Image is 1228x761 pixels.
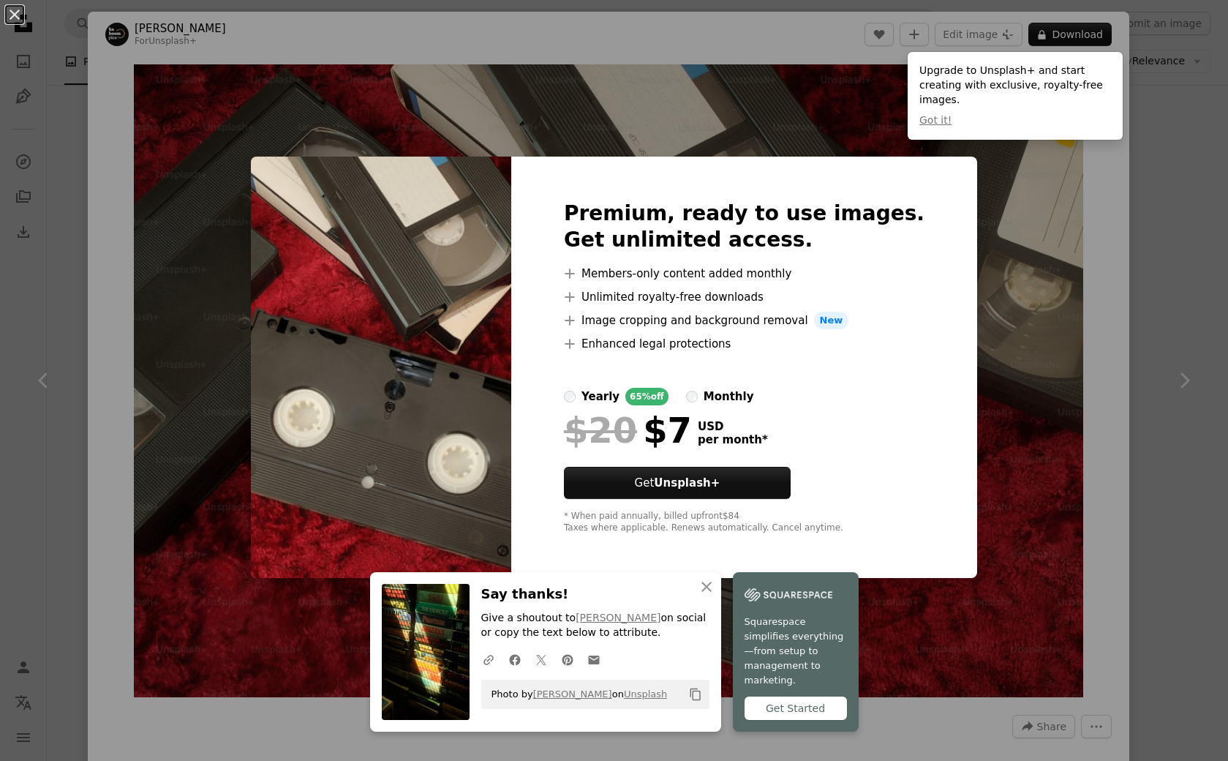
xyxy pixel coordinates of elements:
a: Share over email [581,645,607,674]
button: Copy to clipboard [683,682,708,707]
a: Squarespace simplifies everything—from setup to management to marketing.Get Started [733,572,859,732]
a: [PERSON_NAME] [576,612,660,623]
button: Got it! [919,113,952,128]
li: Unlimited royalty-free downloads [564,288,924,306]
p: Give a shoutout to on social or copy the text below to attribute. [481,611,709,640]
div: * When paid annually, billed upfront $84 Taxes where applicable. Renews automatically. Cancel any... [564,511,924,534]
span: Squarespace simplifies everything—from setup to management to marketing. [745,615,847,688]
div: 65% off [625,388,668,405]
li: Enhanced legal protections [564,335,924,353]
input: yearly65%off [564,391,576,402]
strong: Unsplash+ [654,476,720,490]
button: GetUnsplash+ [564,467,791,499]
a: Share on Pinterest [554,645,581,674]
input: monthly [686,391,698,402]
a: Unsplash [624,689,667,700]
img: premium_photo-1730112231231-87c427153d7c [251,157,511,578]
h3: Say thanks! [481,584,709,605]
span: $20 [564,411,637,449]
div: monthly [704,388,754,405]
li: Image cropping and background removal [564,312,924,329]
span: New [814,312,849,329]
div: Get Started [745,697,847,720]
div: yearly [581,388,619,405]
div: $7 [564,411,692,449]
a: Share on Facebook [502,645,528,674]
img: file-1747939142011-51e5cc87e3c9 [745,584,832,606]
h2: Premium, ready to use images. Get unlimited access. [564,200,924,253]
a: [PERSON_NAME] [533,689,612,700]
span: Photo by on [484,683,668,706]
span: per month * [698,433,768,446]
li: Members-only content added monthly [564,265,924,282]
div: Upgrade to Unsplash+ and start creating with exclusive, royalty-free images. [908,52,1123,140]
span: USD [698,420,768,433]
a: Share on Twitter [528,645,554,674]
